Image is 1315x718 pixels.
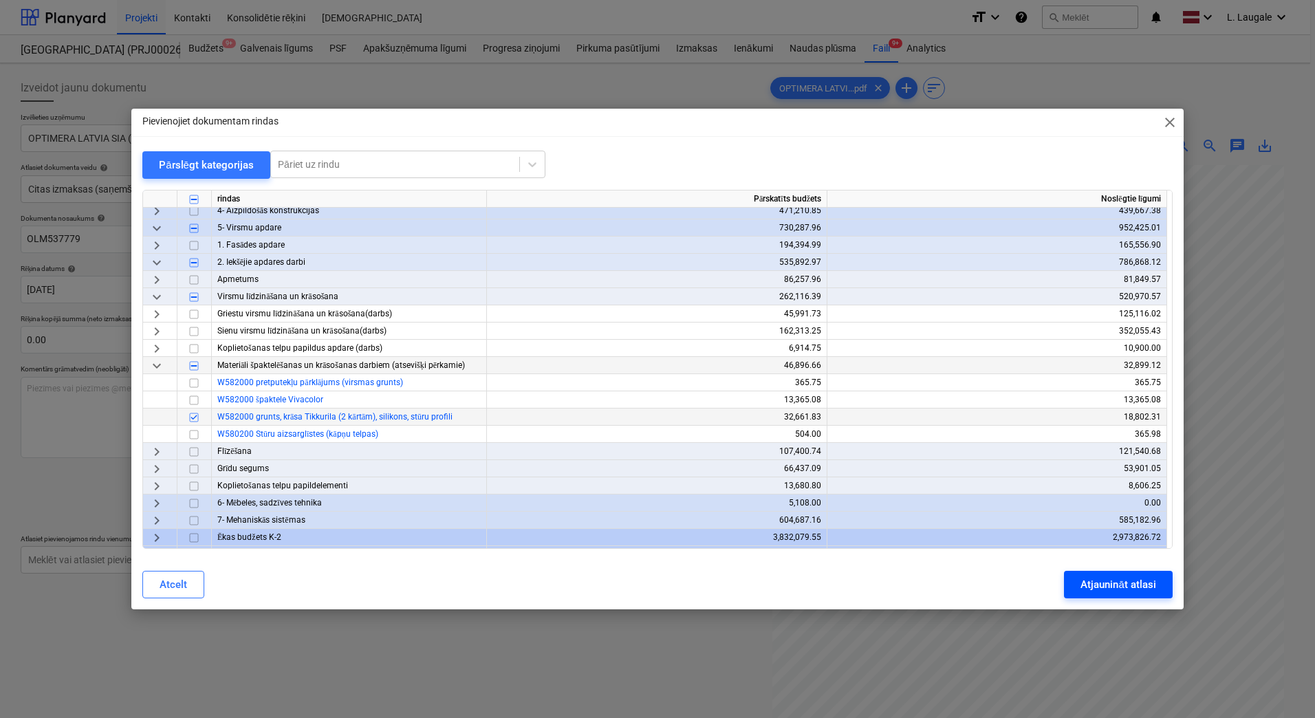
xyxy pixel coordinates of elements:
div: 81,849.57 [833,271,1161,288]
div: 86,257.96 [492,271,821,288]
span: Sienu virsmu līdzināšana un krāsošana(darbs) [217,326,387,336]
div: rindas [212,191,487,208]
div: 46,896.66 [492,357,821,374]
div: 520,970.57 [833,288,1161,305]
div: Noslēgtie līgumi [827,191,1167,208]
div: 585,182.96 [833,512,1161,529]
a: W580200 Stūru aizsarglīstes (kāpņu telpas) [217,429,378,439]
span: Virsmu līdzināšana un krāsošana [217,292,338,301]
button: Atcelt [142,571,204,598]
span: keyboard_arrow_right [149,306,165,323]
span: 5- Virsmu apdare [217,223,281,232]
div: 66,437.09 [492,460,821,477]
span: 4- Aizpildošās konstrukcijas [217,206,319,215]
div: 352,055.43 [833,323,1161,340]
a: W582000 špaktele Vivacolor [217,395,323,404]
a: W582000 pretputekļu pārklājums (virsmas grunts) [217,378,403,387]
button: Atjaunināt atlasi [1064,571,1172,598]
a: W582000 grunts, krāsa Tikkurila (2 kārtām), silikons, stūru profili [217,412,453,422]
span: keyboard_arrow_down [149,358,165,374]
span: keyboard_arrow_right [149,512,165,529]
span: Koplietošanas telpu papildus apdare (darbs) [217,343,382,353]
div: 422,512.69 [833,546,1161,563]
span: keyboard_arrow_down [149,220,165,237]
span: Materiāli špaktelēšanas un krāsošanas darbiem (atsevišķi pērkamie) [217,360,465,370]
span: 2. Iekšējie apdares darbi [217,257,305,267]
div: 125,116.02 [833,305,1161,323]
div: 121,540.68 [833,443,1161,460]
span: Ēkas budžets K-2 [217,532,281,542]
div: 0.00 [833,494,1161,512]
span: 1. Fasādes apdare [217,240,285,250]
div: 32,661.83 [492,409,821,426]
div: 941,494.99 [492,546,821,563]
div: 53,901.05 [833,460,1161,477]
span: keyboard_arrow_right [149,530,165,546]
div: Atjaunināt atlasi [1080,576,1155,594]
span: 6- Mēbeles, sadzīves tehnika [217,498,322,508]
div: 504.00 [492,426,821,443]
span: keyboard_arrow_right [149,323,165,340]
iframe: Chat Widget [1246,652,1315,718]
span: keyboard_arrow_right [149,547,165,563]
div: 45,991.73 [492,305,821,323]
div: 2,973,826.72 [833,529,1161,546]
div: 262,116.39 [492,288,821,305]
span: keyboard_arrow_right [149,203,165,219]
span: keyboard_arrow_down [149,289,165,305]
div: 3,832,079.55 [492,529,821,546]
div: 18,802.31 [833,409,1161,426]
div: 13,365.08 [492,391,821,409]
div: 6,914.75 [492,340,821,357]
span: keyboard_arrow_right [149,478,165,494]
span: keyboard_arrow_right [149,461,165,477]
div: Atcelt [160,576,187,594]
div: 604,687.16 [492,512,821,529]
div: 365.75 [833,374,1161,391]
span: keyboard_arrow_right [149,340,165,357]
span: keyboard_arrow_right [149,444,165,460]
div: 13,680.80 [492,477,821,494]
div: 535,892.97 [492,254,821,271]
div: 162,313.25 [492,323,821,340]
div: 5,108.00 [492,494,821,512]
div: 471,210.85 [492,202,821,219]
span: 7- Mehaniskās sistēmas [217,515,305,525]
div: 439,667.38 [833,202,1161,219]
span: Flīzēšana [217,446,252,456]
div: 786,868.12 [833,254,1161,271]
span: Koplietošanas telpu papildelementi [217,481,348,490]
div: 107,400.74 [492,443,821,460]
span: Apmetums [217,274,259,284]
div: 365.75 [492,374,821,391]
div: 32,899.12 [833,357,1161,374]
div: Pārslēgt kategorijas [159,156,254,174]
span: keyboard_arrow_right [149,272,165,288]
p: Pievienojiet dokumentam rindas [142,114,279,129]
span: Griestu virsmu līdzināšana un krāsošana(darbs) [217,309,392,318]
div: 10,900.00 [833,340,1161,357]
span: close [1162,114,1178,131]
div: 8,606.25 [833,477,1161,494]
div: 194,394.99 [492,237,821,254]
div: 952,425.01 [833,219,1161,237]
div: 365.98 [833,426,1161,443]
div: 13,365.08 [833,391,1161,409]
button: Pārslēgt kategorijas [142,151,270,179]
span: keyboard_arrow_right [149,237,165,254]
div: Pārskatīts budžets [487,191,827,208]
span: Grīdu segums [217,464,269,473]
span: keyboard_arrow_down [149,254,165,271]
div: 165,556.90 [833,237,1161,254]
span: keyboard_arrow_right [149,495,165,512]
div: 730,287.96 [492,219,821,237]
